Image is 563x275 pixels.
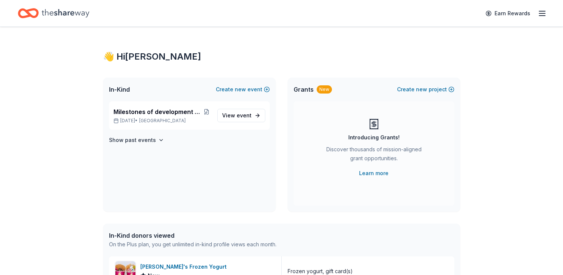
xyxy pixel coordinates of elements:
[109,231,276,240] div: In-Kind donors viewed
[397,85,454,94] button: Createnewproject
[139,118,186,124] span: [GEOGRAPHIC_DATA]
[237,112,252,118] span: event
[317,85,332,94] div: New
[323,145,425,166] div: Discover thousands of mission-aligned grant opportunities.
[294,85,314,94] span: Grants
[103,51,460,63] div: 👋 Hi [PERSON_NAME]
[416,85,427,94] span: new
[222,111,252,120] span: View
[481,7,535,20] a: Earn Rewards
[109,136,164,145] button: Show past events
[113,107,202,116] span: Milestones of development celebrates 40 years
[18,4,89,22] a: Home
[140,262,230,271] div: [PERSON_NAME]'s Frozen Yogurt
[235,85,246,94] span: new
[348,133,400,142] div: Introducing Grants!
[109,240,276,249] div: On the Plus plan, you get unlimited in-kind profile views each month.
[217,109,265,122] a: View event
[359,169,388,178] a: Learn more
[109,85,130,94] span: In-Kind
[113,118,211,124] p: [DATE] •
[109,136,156,145] h4: Show past events
[216,85,270,94] button: Createnewevent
